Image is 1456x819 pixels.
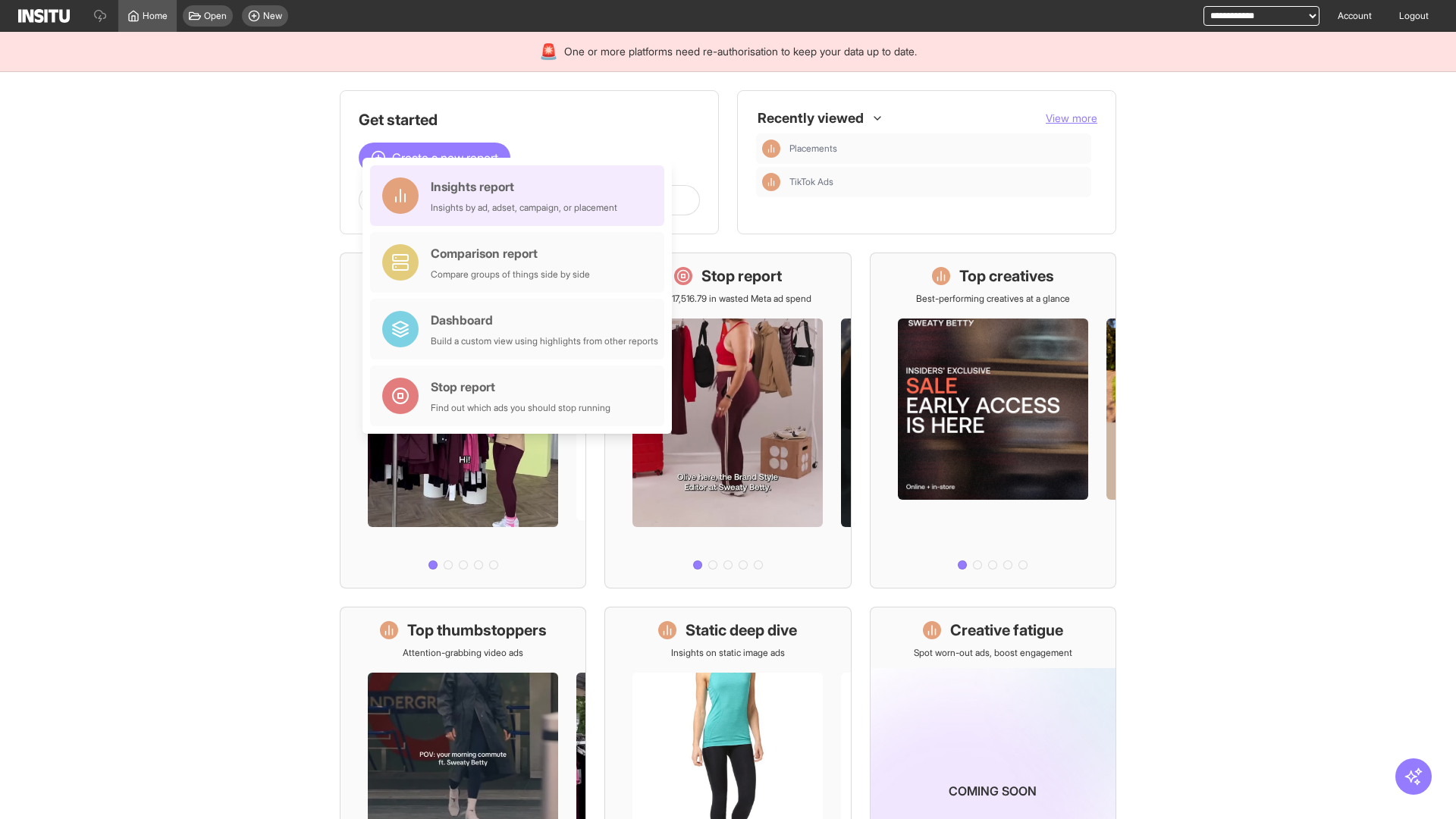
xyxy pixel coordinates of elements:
div: Compare groups of things side by side [431,268,590,281]
a: Top creativesBest-performing creatives at a glance [870,253,1116,588]
a: Stop reportSave £17,516.79 in wasted Meta ad spend [604,253,851,588]
div: Stop report [431,378,610,396]
h1: Stop report [701,265,782,287]
div: Build a custom view using highlights from other reports [431,335,658,347]
h1: Get started [359,109,700,130]
p: Save £17,516.79 in wasted Meta ad spend [645,293,811,305]
span: Open [204,10,227,22]
span: TikTok Ads [789,176,1085,188]
div: Dashboard [431,311,658,329]
p: Attention-grabbing video ads [403,647,523,659]
h1: Top creatives [959,265,1054,287]
p: Insights on static image ads [671,647,785,659]
div: Insights [762,140,780,158]
p: Best-performing creatives at a glance [916,293,1070,305]
button: View more [1046,111,1097,126]
span: New [263,10,282,22]
span: One or more platforms need re-authorisation to keep your data up to date. [564,44,917,59]
div: Find out which ads you should stop running [431,402,610,414]
button: Create a new report [359,143,510,173]
div: 🚨 [539,41,558,62]
div: Insights report [431,177,617,196]
h1: Static deep dive [686,620,797,641]
span: Placements [789,143,837,155]
div: Insights [762,173,780,191]
span: Placements [789,143,1085,155]
div: Comparison report [431,244,590,262]
span: TikTok Ads [789,176,833,188]
img: Logo [18,9,70,23]
span: View more [1046,111,1097,124]
div: Insights by ad, adset, campaign, or placement [431,202,617,214]
span: Home [143,10,168,22]
h1: Top thumbstoppers [407,620,547,641]
a: What's live nowSee all active ads instantly [340,253,586,588]
span: Create a new report [392,149,498,167]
